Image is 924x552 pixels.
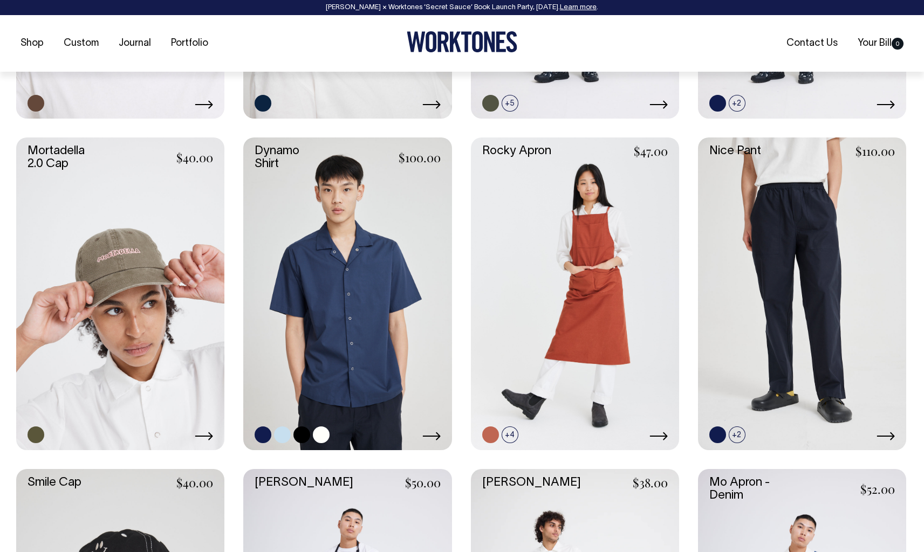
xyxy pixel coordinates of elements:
[729,95,745,112] span: +2
[560,4,597,11] a: Learn more
[729,426,745,443] span: +2
[892,38,904,50] span: 0
[502,95,518,112] span: +5
[59,34,103,52] a: Custom
[11,4,913,11] div: [PERSON_NAME] × Worktones ‘Secret Sauce’ Book Launch Party, [DATE]. .
[782,34,842,52] a: Contact Us
[16,34,48,52] a: Shop
[114,34,155,52] a: Journal
[167,34,213,52] a: Portfolio
[853,34,908,52] a: Your Bill0
[502,426,518,443] span: +4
